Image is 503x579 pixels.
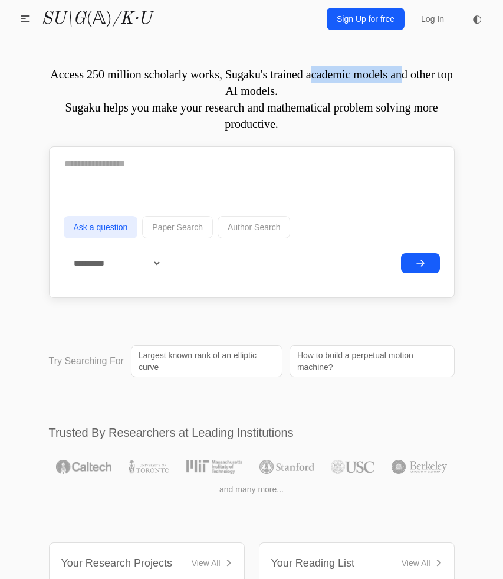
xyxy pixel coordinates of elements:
a: Sign Up for free [327,8,405,30]
button: ◐ [465,7,489,31]
div: Your Reading List [271,555,354,571]
img: MIT [186,460,242,474]
img: Stanford [259,460,314,474]
span: ◐ [472,14,482,24]
a: How to build a perpetual motion machine? [290,345,455,377]
img: Caltech [56,460,111,474]
a: Log In [414,8,451,30]
i: SU\G [41,10,86,28]
button: Ask a question [64,216,138,238]
p: Access 250 million scholarly works, Sugaku's trained academic models and other top AI models. Sug... [49,66,455,132]
h2: Trusted By Researchers at Leading Institutions [49,424,455,441]
a: SU\G(𝔸)/K·U [41,8,152,30]
div: Your Research Projects [61,555,172,571]
img: UC Berkeley [392,460,447,474]
div: View All [192,557,221,569]
a: View All [192,557,232,569]
img: University of Toronto [129,460,169,474]
button: Author Search [218,216,291,238]
span: and many more... [219,483,284,495]
a: View All [402,557,442,569]
i: /K·U [112,10,152,28]
img: USC [331,460,374,474]
a: Largest known rank of an elliptic curve [131,345,282,377]
button: Paper Search [142,216,213,238]
div: View All [402,557,430,569]
p: Try Searching For [49,354,124,368]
